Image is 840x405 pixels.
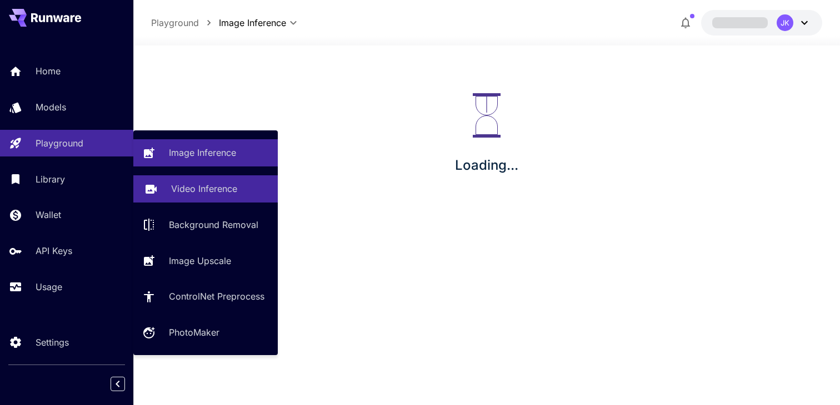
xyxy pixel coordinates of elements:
p: Settings [36,336,69,349]
p: Image Upscale [169,254,231,267]
p: Image Inference [169,146,236,159]
a: Image Upscale [133,247,278,274]
p: Library [36,173,65,186]
p: PhotoMaker [169,326,219,339]
p: Background Removal [169,218,258,231]
a: Image Inference [133,139,278,166]
p: API Keys [36,244,72,257]
p: ControlNet Preprocess [169,290,264,303]
p: Usage [36,280,62,293]
p: Home [36,64,61,78]
p: Playground [36,136,83,150]
nav: breadcrumb [151,16,219,29]
a: ControlNet Preprocess [133,283,278,310]
div: Collapse sidebar [119,374,133,394]
p: Video Inference [171,182,237,195]
button: Collapse sidebar [111,377,125,391]
a: Background Removal [133,211,278,239]
p: Loading... [455,155,518,175]
p: Playground [151,16,199,29]
div: JK [777,14,793,31]
a: Video Inference [133,175,278,202]
span: Image Inference [219,16,286,29]
p: Wallet [36,208,61,221]
p: Models [36,100,66,114]
a: PhotoMaker [133,319,278,346]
